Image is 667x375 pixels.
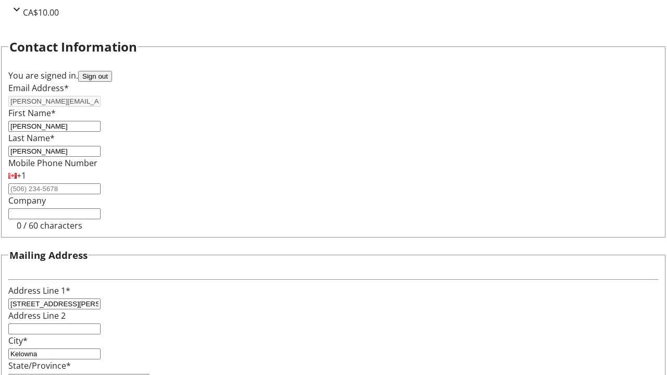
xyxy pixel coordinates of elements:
[8,348,101,359] input: City
[8,195,46,206] label: Company
[8,298,101,309] input: Address
[9,248,88,262] h3: Mailing Address
[17,220,82,231] tr-character-limit: 0 / 60 characters
[8,183,101,194] input: (506) 234-5678
[23,7,59,18] span: CA$10.00
[8,69,659,82] div: You are signed in.
[9,37,137,56] h2: Contact Information
[8,82,69,94] label: Email Address*
[78,71,112,82] button: Sign out
[8,107,56,119] label: First Name*
[8,360,71,371] label: State/Province*
[8,157,97,169] label: Mobile Phone Number
[8,285,70,296] label: Address Line 1*
[8,132,55,144] label: Last Name*
[8,310,66,321] label: Address Line 2
[8,335,28,346] label: City*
